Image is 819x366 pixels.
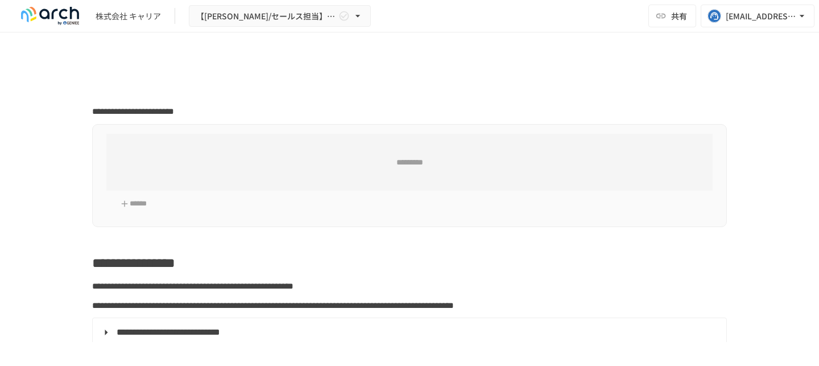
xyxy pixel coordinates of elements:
[196,9,336,23] span: 【[PERSON_NAME]/セールス担当】株式会社 キャリア様_初期設定サポート
[648,5,696,27] button: 共有
[701,5,814,27] button: [EMAIL_ADDRESS][DOMAIN_NAME]
[671,10,687,22] span: 共有
[96,10,161,22] div: 株式会社 キャリア
[726,9,796,23] div: [EMAIL_ADDRESS][DOMAIN_NAME]
[14,7,86,25] img: logo-default@2x-9cf2c760.svg
[189,5,371,27] button: 【[PERSON_NAME]/セールス担当】株式会社 キャリア様_初期設定サポート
